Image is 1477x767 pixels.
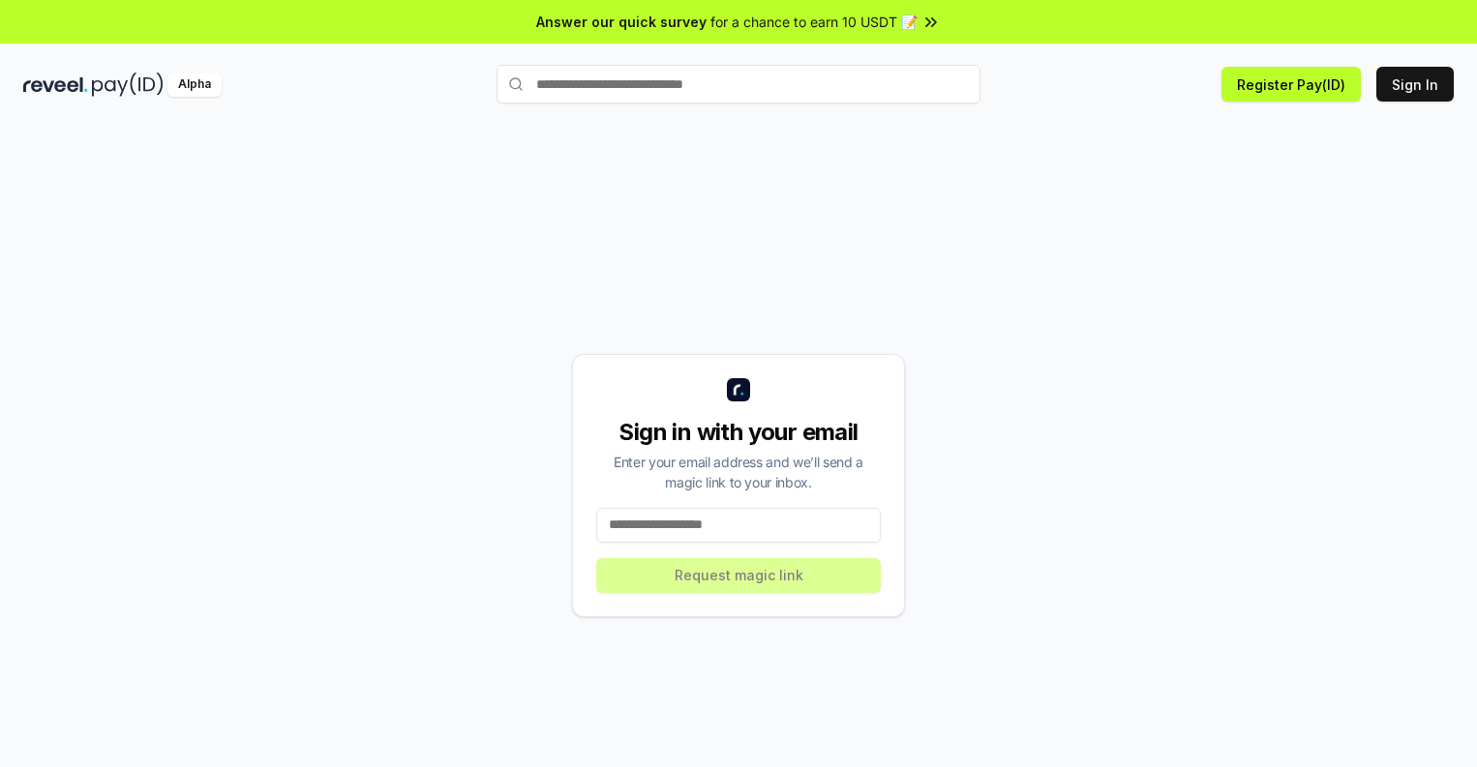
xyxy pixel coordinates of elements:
span: for a chance to earn 10 USDT 📝 [710,12,918,32]
img: reveel_dark [23,73,88,97]
button: Sign In [1376,67,1454,102]
div: Enter your email address and we’ll send a magic link to your inbox. [596,452,881,492]
div: Sign in with your email [596,417,881,448]
button: Register Pay(ID) [1221,67,1361,102]
span: Answer our quick survey [536,12,707,32]
img: pay_id [92,73,164,97]
img: logo_small [727,378,750,401]
div: Alpha [167,73,222,97]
